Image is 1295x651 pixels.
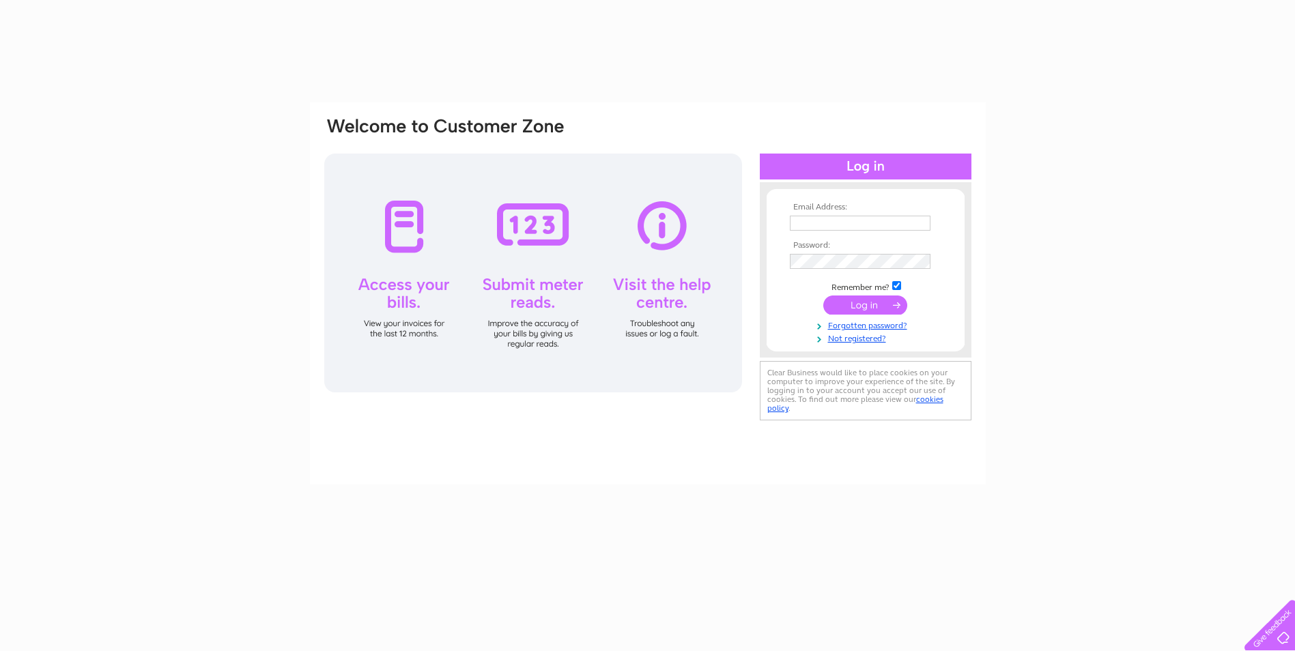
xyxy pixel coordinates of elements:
[760,361,971,420] div: Clear Business would like to place cookies on your computer to improve your experience of the sit...
[767,394,943,413] a: cookies policy
[786,279,945,293] td: Remember me?
[786,241,945,250] th: Password:
[786,203,945,212] th: Email Address:
[790,331,945,344] a: Not registered?
[790,318,945,331] a: Forgotten password?
[823,295,907,315] input: Submit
